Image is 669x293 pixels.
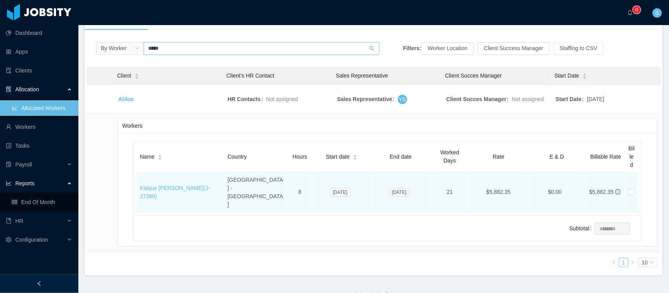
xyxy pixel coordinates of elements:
span: Client Succes Manager [445,72,502,79]
sup: 0 [633,6,641,14]
li: Previous Page [609,258,619,267]
input: Subtotal [595,223,630,235]
button: Worker Location [421,42,474,55]
a: icon: line-chartAllocated Workers [12,100,72,116]
span: [DATE] [330,188,351,197]
span: Sales Representative [336,72,388,79]
div: Workers [122,119,653,133]
span: Name [140,153,154,161]
div: $5,882.35 [589,188,614,196]
td: $5,882.35 [470,173,528,212]
td: 21 [430,173,470,212]
div: Sort [353,154,357,159]
i: icon: caret-up [582,73,587,75]
i: icon: solution [6,87,11,92]
span: [DATE] [587,95,604,103]
span: Hours [292,154,307,160]
strong: Sales Representative [337,96,392,102]
span: Not assigned [512,96,544,102]
span: Start date [326,153,350,161]
span: Billed [629,145,635,168]
i: icon: search [369,46,375,51]
strong: Start Date [556,96,582,102]
i: icon: down [649,260,654,266]
span: Billable Rate [590,154,621,160]
span: E & D [550,154,564,160]
span: Client’s HR Contact [227,72,274,79]
div: 10 [642,258,648,267]
label: Subtotal [569,225,595,232]
a: icon: auditClients [6,63,72,78]
td: 8 [288,173,312,212]
a: icon: appstoreApps [6,44,72,60]
span: Allocation [15,86,39,92]
button: Client Success Manager [478,42,550,55]
a: 1 [619,258,628,267]
strong: Client Succes Manager [446,96,506,102]
div: Sort [134,72,139,78]
i: icon: caret-up [134,73,139,75]
i: icon: caret-up [158,154,162,156]
span: HR [15,218,23,224]
a: icon: pie-chartDashboard [6,25,72,41]
a: icon: userWorkers [6,119,72,135]
i: icon: line-chart [6,181,11,186]
a: icon: profileTasks [6,138,72,154]
span: Configuration [15,237,48,243]
span: Start Date [555,72,579,80]
i: icon: down [135,46,140,51]
i: icon: caret-down [353,157,357,159]
a: Aldoa [118,96,134,102]
i: icon: caret-up [353,154,357,156]
li: Next Page [628,258,638,267]
span: YS [399,95,406,104]
span: [DATE] [389,188,410,197]
span: Client [117,72,131,80]
span: Payroll [15,161,32,168]
a: icon: tableEnd Of Month [12,194,72,210]
a: Kaique [PERSON_NAME](J-27269) [140,185,210,199]
div: Sort [582,72,587,78]
strong: Filters: [403,45,421,51]
div: Sort [158,154,162,159]
i: icon: caret-down [582,76,587,78]
span: S [655,8,659,18]
i: icon: caret-down [134,76,139,78]
span: Not assigned [266,96,298,102]
div: By Worker [101,42,127,54]
span: Worked Days [441,149,459,164]
span: End date [390,154,412,160]
td: [GEOGRAPHIC_DATA] - [GEOGRAPHIC_DATA] [225,173,288,212]
i: icon: right [631,260,635,265]
i: icon: setting [6,237,11,242]
span: Rate [493,154,504,160]
i: icon: file-protect [6,162,11,167]
i: icon: left [612,260,616,265]
span: Reports [15,180,34,186]
i: icon: book [6,218,11,224]
button: Staffing to CSV [554,42,604,55]
i: icon: caret-down [158,157,162,159]
strong: HR Contacts [228,96,261,102]
span: $0.00 [548,189,562,195]
span: Country [228,154,247,160]
i: icon: bell [627,10,633,15]
span: info-circle [615,189,621,195]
